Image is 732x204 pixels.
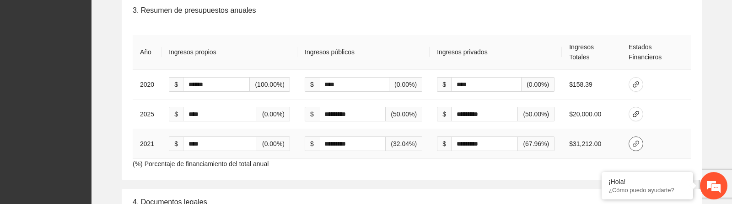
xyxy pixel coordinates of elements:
td: $31,212.00 [562,129,621,159]
div: Minimizar ventana de chat en vivo [150,5,172,26]
p: ¿Cómo puedo ayudarte? [608,187,686,194]
div: ¡Hola! [608,178,686,185]
td: $158.39 [562,70,621,99]
span: (50.00%) [386,107,422,121]
span: $ [169,136,183,151]
td: 2020 [133,70,161,99]
th: Ingresos privados [430,35,562,70]
td: 2021 [133,129,161,159]
td: $20,000.00 [562,99,621,129]
span: $ [305,136,319,151]
th: Estados Financieros [621,35,691,70]
button: link [629,77,643,92]
span: $ [305,107,319,121]
span: $ [437,77,451,92]
span: (0.00%) [257,136,290,151]
span: $ [169,77,183,92]
span: link [629,110,643,118]
textarea: Escriba su mensaje y pulse “Intro” [5,120,174,152]
span: link [629,140,643,147]
span: (100.00%) [250,77,290,92]
div: (%) Porcentaje de financiamiento del total anual [122,24,702,180]
span: Estamos en línea. [53,58,126,150]
th: Año [133,35,161,70]
span: $ [169,107,183,121]
td: 2025 [133,99,161,129]
span: (0.00%) [522,77,554,92]
th: Ingresos propios [161,35,297,70]
div: Chatee con nosotros ahora [48,47,154,58]
span: (32.04%) [386,136,422,151]
th: Ingresos Totales [562,35,621,70]
span: $ [437,107,451,121]
span: (0.00%) [257,107,290,121]
span: $ [437,136,451,151]
span: $ [305,77,319,92]
span: (67.96%) [518,136,554,151]
span: (0.00%) [389,77,422,92]
span: (50.00%) [518,107,554,121]
span: link [629,81,643,88]
button: link [629,107,643,121]
th: Ingresos públicos [297,35,430,70]
button: link [629,136,643,151]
